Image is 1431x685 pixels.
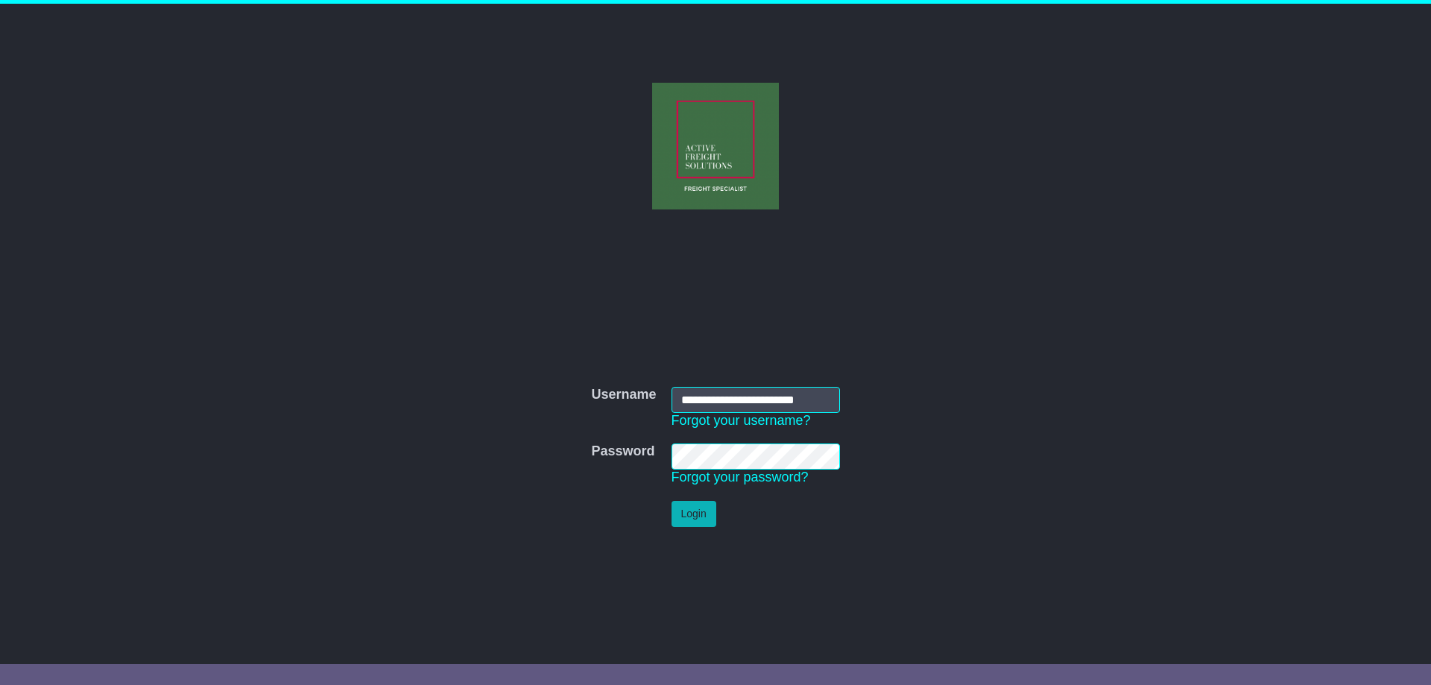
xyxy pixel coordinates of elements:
img: Active Freight Solutions Pty Ltd [652,83,779,209]
button: Login [672,501,716,527]
a: Forgot your username? [672,413,811,428]
a: Forgot your password? [672,470,809,484]
label: Password [591,443,654,460]
label: Username [591,387,656,403]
